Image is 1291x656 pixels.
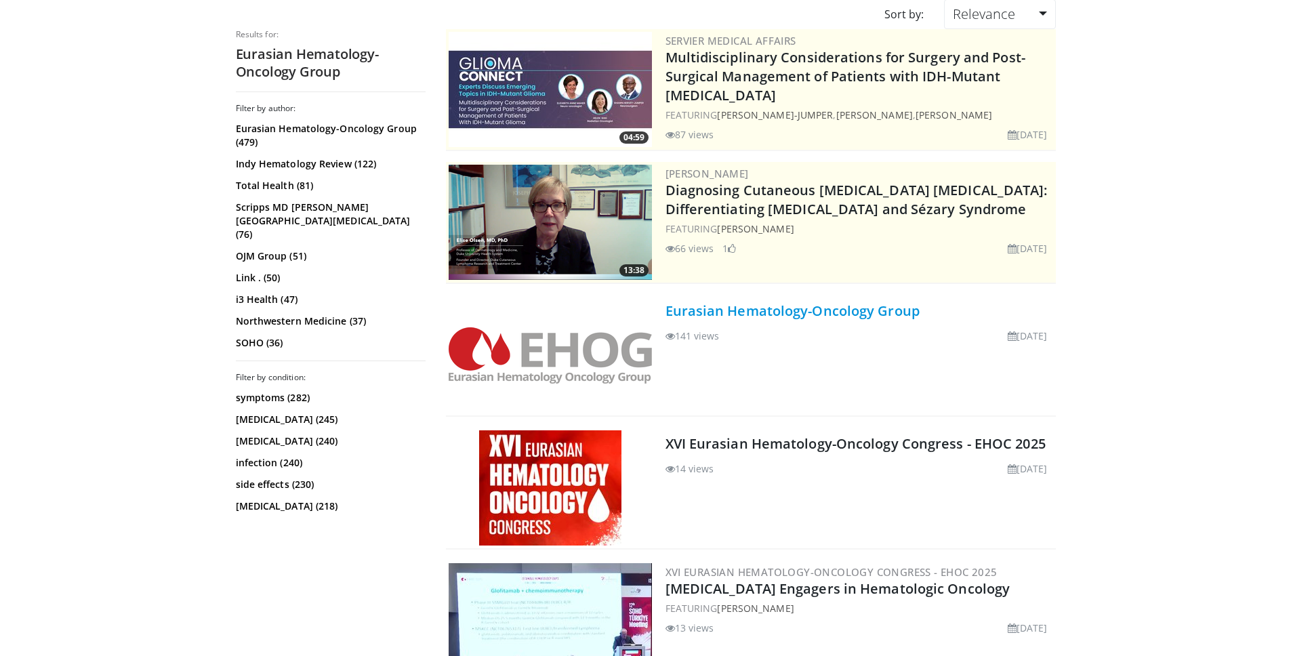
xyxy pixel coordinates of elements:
li: [DATE] [1008,241,1048,255]
a: Servier Medical Affairs [665,34,796,47]
a: XVI Eurasian Hematology-Oncology Congress - EHOC 2025 [665,565,998,579]
li: 141 views [665,329,720,343]
div: FEATURING , , [665,108,1053,122]
li: 13 views [665,621,714,635]
a: Eurasian Hematology-Oncology Group [665,302,920,320]
a: Multidisciplinary Considerations for Surgery and Post-Surgical Management of Patients with IDH-Mu... [665,48,1025,104]
a: [PERSON_NAME] [665,167,749,180]
a: [MEDICAL_DATA] (240) [236,434,422,448]
h3: Filter by author: [236,103,426,114]
a: Northwestern Medicine (37) [236,314,422,328]
li: [DATE] [1008,127,1048,142]
img: bf8e6552-1c9a-48c6-8fec-ecff6f25715c.png.300x170_q85_crop-smart_upscale.png [449,165,652,280]
span: Relevance [953,5,1015,23]
a: [MEDICAL_DATA] (245) [236,413,422,426]
h2: Eurasian Hematology-Oncology Group [236,45,426,81]
a: XVI Eurasian Hematology-Oncology Congress - EHOC 2025 [665,434,1046,453]
li: 14 views [665,462,714,476]
a: SOHO (36) [236,336,422,350]
a: side effects (230) [236,478,422,491]
a: [PERSON_NAME] [717,602,794,615]
a: Diagnosing Cutaneous [MEDICAL_DATA] [MEDICAL_DATA]: Differentiating [MEDICAL_DATA] and Sézary Syn... [665,181,1048,218]
div: FEATURING [665,601,1053,615]
a: 04:59 [449,32,652,147]
a: Eurasian Hematology-Oncology Group (479) [236,122,422,149]
img: 6649a681-f993-4e49-b1cb-d1dd4dbb41af.png.300x170_q85_crop-smart_upscale.jpg [449,32,652,147]
span: 04:59 [619,131,649,144]
a: [MEDICAL_DATA] Engagers in Hematologic Oncology [665,579,1010,598]
a: Total Health (81) [236,179,422,192]
a: [PERSON_NAME] [916,108,992,121]
a: symptoms (282) [236,391,422,405]
a: OJM Group (51) [236,249,422,263]
a: [PERSON_NAME] [717,222,794,235]
a: Scripps MD [PERSON_NAME][GEOGRAPHIC_DATA][MEDICAL_DATA] (76) [236,201,422,241]
img: Eurasian Hematology-Oncology Group [449,327,652,384]
div: FEATURING [665,222,1053,236]
p: Results for: [236,29,426,40]
a: [MEDICAL_DATA] (218) [236,499,422,513]
li: [DATE] [1008,621,1048,635]
span: 13:38 [619,264,649,276]
a: i3 Health (47) [236,293,422,306]
li: 87 views [665,127,714,142]
a: Indy Hematology Review (122) [236,157,422,171]
a: infection (240) [236,456,422,470]
h3: Filter by condition: [236,372,426,383]
li: [DATE] [1008,329,1048,343]
li: 1 [722,241,736,255]
a: [PERSON_NAME] [836,108,913,121]
li: 66 views [665,241,714,255]
a: [PERSON_NAME]-Jumper [717,108,833,121]
a: 13:38 [449,165,652,280]
img: XVI Eurasian Hematology-Oncology Congress - EHOC 2025 [479,430,621,546]
a: Link . (50) [236,271,422,285]
li: [DATE] [1008,462,1048,476]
